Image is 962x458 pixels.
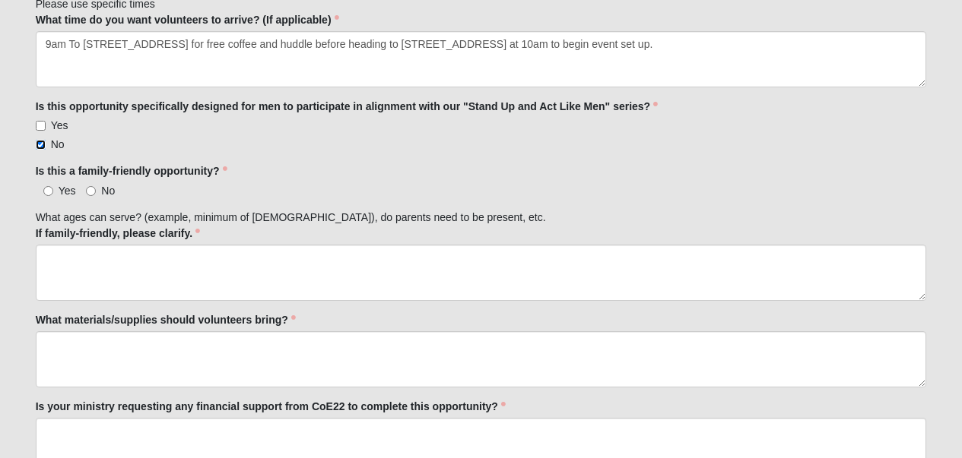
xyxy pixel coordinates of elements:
input: Yes [36,121,46,131]
span: Yes [51,119,68,131]
label: Is your ministry requesting any financial support from CoE22 to complete this opportunity? [36,399,506,414]
label: Is this opportunity specifically designed for men to participate in alignment with our "Stand Up ... [36,99,659,114]
input: No [86,186,96,196]
span: Yes [59,185,76,197]
label: Is this a family-friendly opportunity? [36,163,227,178]
span: No [101,185,115,197]
input: No [36,140,46,150]
span: No [51,138,65,150]
input: Yes [43,186,53,196]
label: What time do you want volunteers to arrive? (If applicable) [36,12,339,27]
label: What materials/supplies should volunteers bring? [36,312,296,327]
label: If family-friendly, please clarify. [36,226,200,241]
